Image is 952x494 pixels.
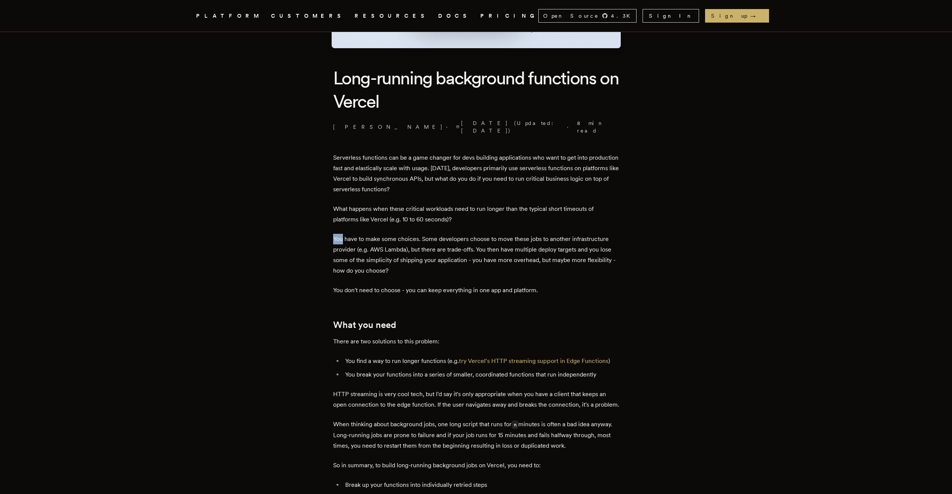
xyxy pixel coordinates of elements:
p: When thinking about background jobs, one long script that runs for minutes is often a bad idea an... [333,419,619,451]
p: There are two solutions to this problem: [333,336,619,347]
span: → [750,12,763,20]
h1: Long-running background functions on Vercel [333,66,619,113]
li: You find a way to run longer functions (e.g. ) [343,356,619,366]
a: PRICING [480,11,538,21]
span: Open Source [543,12,599,20]
span: 4.3 K [611,12,635,20]
p: Serverless functions can be a game changer for devs building applications who want to get into pr... [333,152,619,195]
a: try Vercel's HTTP streaming support in Edge Functions [459,357,608,364]
a: DOCS [438,11,471,21]
a: CUSTOMERS [271,11,346,21]
p: What happens when these critical workloads need to run longer than the typical short timeouts of ... [333,204,619,225]
button: RESOURCES [355,11,429,21]
a: [PERSON_NAME] [333,123,443,131]
li: You break your functions into a series of smaller, coordinated functions that run independently [343,369,619,380]
code: n [512,421,519,429]
p: So in summary, to build long-running background jobs on Vercel, you need to: [333,460,619,471]
p: You have to make some choices. Some developers choose to move these jobs to another infrastructur... [333,234,619,276]
a: Sign In [643,9,699,23]
h2: What you need [333,320,619,330]
span: 8 min read [577,119,614,134]
button: PLATFORM [196,11,262,21]
a: Sign up [705,9,769,23]
li: Break up your functions into individually retried steps [343,480,619,490]
span: [DATE] (Updated: [DATE] ) [456,119,564,134]
p: · · [333,119,619,134]
p: You don't need to choose - you can keep everything in one app and platform. [333,285,619,296]
p: HTTP streaming is very cool tech, but I'd say it's only appropriate when you have a client that k... [333,389,619,410]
